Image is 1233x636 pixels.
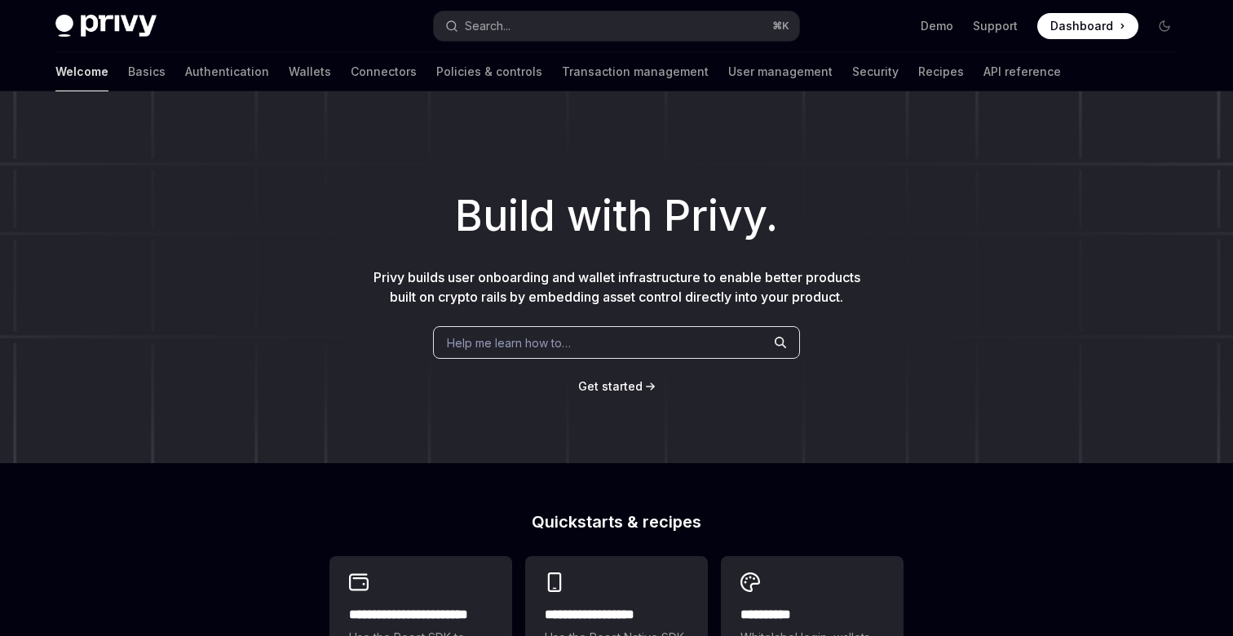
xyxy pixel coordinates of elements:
img: dark logo [55,15,157,38]
a: Authentication [185,52,269,91]
a: Connectors [351,52,417,91]
span: Privy builds user onboarding and wallet infrastructure to enable better products built on crypto ... [373,269,860,305]
a: Get started [578,378,643,395]
a: User management [728,52,833,91]
h1: Build with Privy. [26,184,1207,248]
span: Dashboard [1050,18,1113,34]
a: API reference [983,52,1061,91]
a: Transaction management [562,52,709,91]
span: ⌘ K [772,20,789,33]
a: Policies & controls [436,52,542,91]
a: Support [973,18,1018,34]
div: Search... [465,16,510,36]
a: Welcome [55,52,108,91]
button: Search...⌘K [434,11,799,41]
a: Demo [921,18,953,34]
a: Basics [128,52,166,91]
h2: Quickstarts & recipes [329,514,904,530]
a: Recipes [918,52,964,91]
a: Wallets [289,52,331,91]
a: Dashboard [1037,13,1138,39]
span: Get started [578,379,643,393]
button: Toggle dark mode [1151,13,1178,39]
a: Security [852,52,899,91]
span: Help me learn how to… [447,334,571,351]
